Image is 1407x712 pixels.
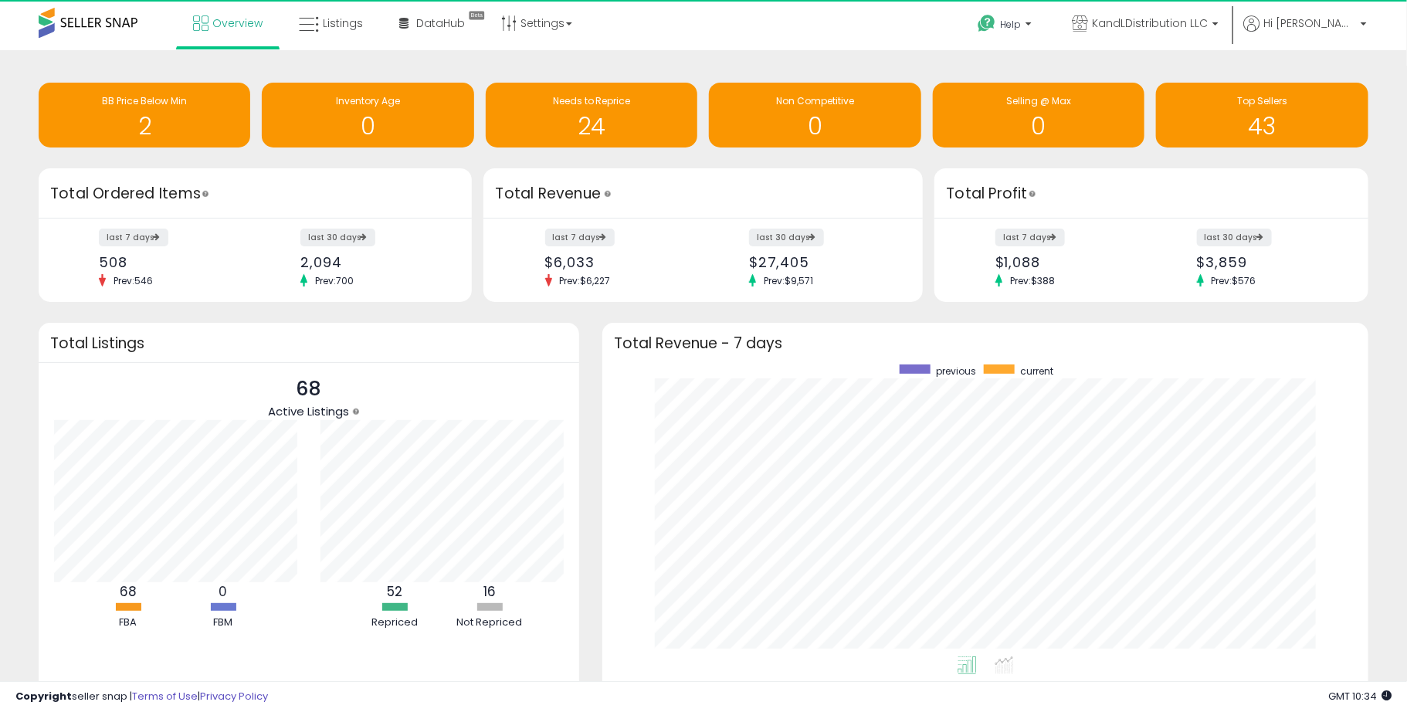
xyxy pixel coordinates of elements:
span: Needs to Reprice [553,94,631,107]
a: Selling @ Max 0 [933,83,1144,147]
div: $27,405 [749,254,896,270]
span: Prev: 546 [106,274,161,287]
span: previous [936,364,976,378]
a: Hi [PERSON_NAME] [1243,15,1367,50]
label: last 30 days [1197,229,1272,246]
div: 2,094 [300,254,445,270]
span: DataHub [416,15,465,31]
label: last 7 days [995,229,1065,246]
h3: Total Listings [50,337,568,349]
div: $3,859 [1197,254,1341,270]
div: Repriced [348,615,441,630]
a: Terms of Use [132,689,198,704]
span: Prev: $6,227 [552,274,619,287]
a: Privacy Policy [200,689,268,704]
div: FBA [82,615,175,630]
strong: Copyright [15,689,72,704]
div: Tooltip anchor [463,8,490,23]
div: $1,088 [995,254,1140,270]
h1: 0 [717,114,913,139]
h1: 43 [1164,114,1360,139]
span: Inventory Age [336,94,400,107]
b: 16 [483,582,496,601]
span: Prev: $576 [1204,274,1264,287]
div: Tooltip anchor [349,405,363,419]
h3: Total Ordered Items [50,183,460,205]
div: seller snap | | [15,690,268,704]
label: last 30 days [300,229,375,246]
div: Tooltip anchor [198,187,212,201]
a: Needs to Reprice 24 [486,83,697,147]
div: FBM [177,615,270,630]
div: 508 [99,254,243,270]
span: Non Competitive [776,94,854,107]
span: KandLDistribution LLC [1092,15,1208,31]
a: BB Price Below Min 2 [39,83,250,147]
span: Hi [PERSON_NAME] [1263,15,1356,31]
i: Get Help [977,14,996,33]
b: 68 [120,582,137,601]
div: Not Repriced [443,615,536,630]
p: 68 [269,375,350,404]
div: Tooltip anchor [1026,187,1039,201]
label: last 30 days [749,229,824,246]
span: Top Sellers [1237,94,1287,107]
h3: Total Revenue - 7 days [614,337,1357,349]
h1: 24 [493,114,690,139]
div: $6,033 [545,254,692,270]
span: Active Listings [269,403,350,419]
span: 2025-09-12 10:34 GMT [1328,689,1392,704]
span: Prev: $388 [1002,274,1063,287]
span: current [1020,364,1053,378]
span: Selling @ Max [1006,94,1071,107]
span: Listings [323,15,363,31]
a: Inventory Age 0 [262,83,473,147]
span: Overview [212,15,263,31]
h1: 2 [46,114,242,139]
h3: Total Profit [946,183,1356,205]
span: Prev: 700 [307,274,361,287]
div: Tooltip anchor [601,187,615,201]
a: Help [965,2,1047,50]
h1: 0 [941,114,1137,139]
span: BB Price Below Min [102,94,187,107]
label: last 7 days [99,229,168,246]
a: Non Competitive 0 [709,83,920,147]
span: Prev: $9,571 [756,274,821,287]
a: Top Sellers 43 [1156,83,1368,147]
b: 52 [387,582,402,601]
h1: 0 [270,114,466,139]
span: Help [1000,18,1021,31]
label: last 7 days [545,229,615,246]
h3: Total Revenue [495,183,911,205]
b: 0 [219,582,228,601]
